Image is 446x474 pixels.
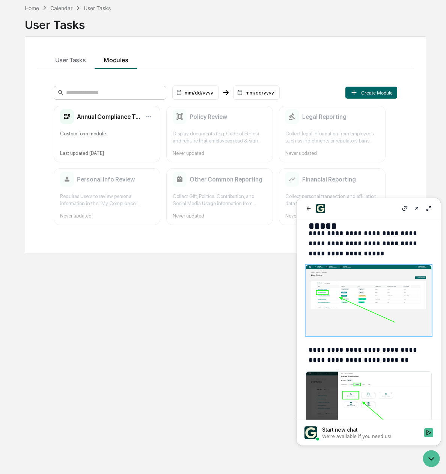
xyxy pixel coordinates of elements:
div: Never updated [285,150,379,156]
button: Module options [143,111,154,122]
div: Requires Users to review personal information in the "My Compliance" Greenboard module and ensure... [60,193,154,207]
div: mm/dd/yyyy [233,85,280,100]
div: Collect Gift, Political Contribution, and Social Media Usage information from employees. [173,193,267,207]
div: User Tasks [25,12,426,31]
button: User Tasks [46,49,95,69]
div: Last updated [DATE] [60,150,154,156]
div: Display documents (e.g. Code of Ethics) and require that employees read & sign. [173,130,267,144]
div: mm/dd/yyyy [172,85,219,100]
div: Never updated [173,213,267,219]
button: Create Module [345,87,397,99]
h2: Personal Info Review [77,176,135,183]
div: Never updated [173,150,267,156]
div: Calendar [50,5,72,11]
div: Never updated [60,213,154,219]
div: Collect personal transaction and affiliation data from employees. [285,193,379,207]
h2: Annual Compliance Training [77,113,140,120]
button: Modules [95,49,137,69]
h2: Financial Reporting [302,176,356,183]
div: Collect legal information from employees, such as indictments or regulatory bans. [285,130,379,144]
div: Never updated [285,213,379,219]
h2: Legal Reporting [302,113,347,120]
h2: Other Common Reporting [190,176,262,183]
iframe: Customer support window [297,198,441,445]
iframe: Open customer support [422,449,442,469]
h2: Policy Review [190,113,227,120]
div: Custom form module [60,130,154,144]
div: User Tasks [84,5,111,11]
div: Home [25,5,39,11]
